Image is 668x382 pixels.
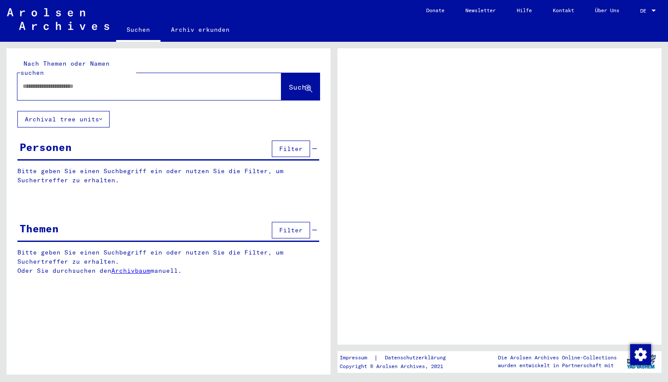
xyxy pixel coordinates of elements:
[340,362,456,370] p: Copyright © Arolsen Archives, 2021
[17,111,110,127] button: Archival tree units
[340,353,374,362] a: Impressum
[279,226,303,234] span: Filter
[160,19,240,40] a: Archiv erkunden
[289,83,311,91] span: Suche
[279,145,303,153] span: Filter
[17,167,319,185] p: Bitte geben Sie einen Suchbegriff ein oder nutzen Sie die Filter, um Suchertreffer zu erhalten.
[20,60,110,77] mat-label: Nach Themen oder Namen suchen
[625,351,658,372] img: yv_logo.png
[272,141,310,157] button: Filter
[20,221,59,236] div: Themen
[498,354,617,362] p: Die Arolsen Archives Online-Collections
[17,248,320,275] p: Bitte geben Sie einen Suchbegriff ein oder nutzen Sie die Filter, um Suchertreffer zu erhalten. O...
[272,222,310,238] button: Filter
[640,8,650,14] span: DE
[281,73,320,100] button: Suche
[340,353,456,362] div: |
[116,19,160,42] a: Suchen
[630,344,651,365] img: Zustimmung ändern
[630,344,651,365] div: Zustimmung ändern
[498,362,617,369] p: wurden entwickelt in Partnerschaft mit
[378,353,456,362] a: Datenschutzerklärung
[111,267,150,275] a: Archivbaum
[7,8,109,30] img: Arolsen_neg.svg
[20,139,72,155] div: Personen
